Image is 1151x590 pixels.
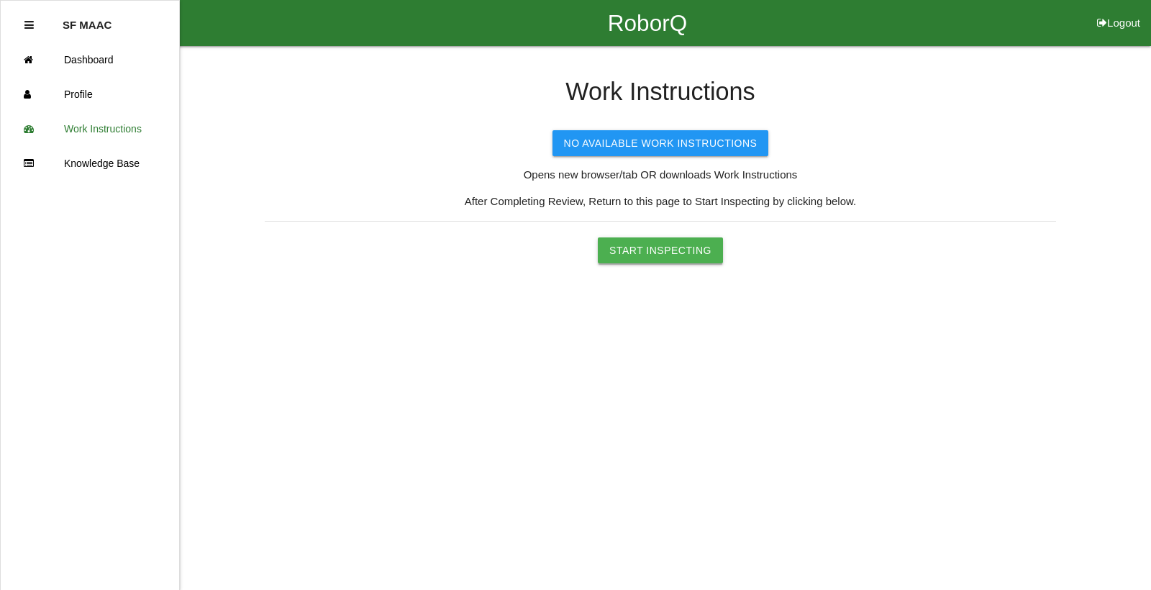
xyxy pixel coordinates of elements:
a: Work Instructions [1,112,179,146]
h4: Work Instructions [265,78,1056,106]
p: SF MAAC [63,8,112,31]
p: After Completing Review, Return to this page to Start Inspecting by clicking below. [265,194,1056,210]
a: Profile [1,77,179,112]
a: Knowledge Base [1,146,179,181]
div: Close [24,8,34,42]
p: Opens new browser/tab OR downloads Work Instructions [265,167,1056,183]
button: No Available Work Instructions [552,130,769,156]
button: Start Inspecting [598,237,723,263]
a: Dashboard [1,42,179,77]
